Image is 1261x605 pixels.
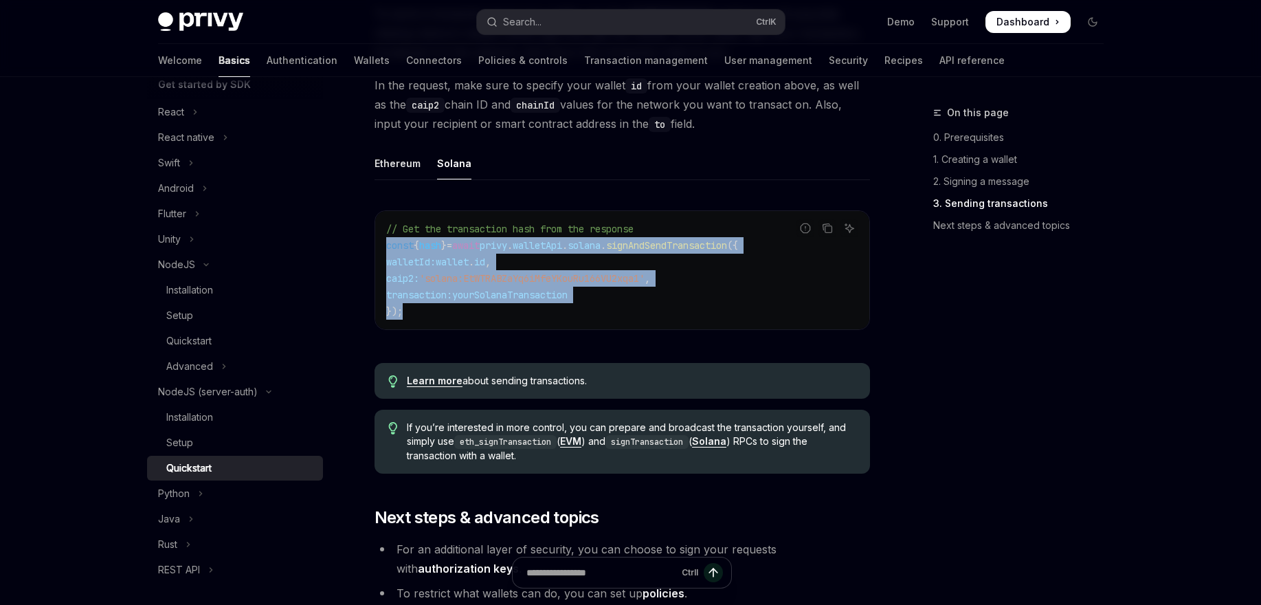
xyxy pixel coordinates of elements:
span: transaction: [386,289,452,301]
button: Toggle REST API section [147,558,323,582]
button: Toggle NodeJS section [147,252,323,277]
span: id [474,256,485,268]
button: Toggle Android section [147,176,323,201]
div: Search... [503,14,542,30]
code: eth_signTransaction [454,435,557,449]
span: 'solana:EtWTRABZaYq6iMfeYKouRu166VU2xqa1' [419,272,645,285]
a: Authentication [267,44,337,77]
a: 3. Sending transactions [933,192,1115,214]
span: const [386,239,414,252]
a: Transaction management [584,44,708,77]
a: Setup [147,430,323,455]
span: privy [480,239,507,252]
span: signAndSendTransaction [606,239,727,252]
div: Flutter [158,206,186,222]
span: . [562,239,568,252]
input: Ask a question... [526,558,676,588]
span: , [485,256,491,268]
span: solana [568,239,601,252]
span: In the request, make sure to specify your wallet from your wallet creation above, as well as the ... [375,76,870,133]
div: Solana [437,147,471,179]
svg: Tip [388,422,398,434]
span: ({ [727,239,738,252]
a: EVM [560,435,581,448]
div: Unity [158,231,181,247]
button: Copy the contents from the code block [818,219,836,237]
li: For an additional layer of security, you can choose to sign your requests with . [375,540,870,578]
a: Welcome [158,44,202,77]
a: Solana [692,435,726,448]
a: Support [931,15,969,29]
code: caip2 [406,98,445,113]
span: . [469,256,474,268]
div: Setup [166,307,193,324]
a: Next steps & advanced topics [933,214,1115,236]
span: // Get the transaction hash from the response [386,223,634,235]
a: Recipes [884,44,923,77]
a: Demo [887,15,915,29]
a: Quickstart [147,329,323,353]
span: If you’re interested in more control, you can prepare and broadcast the transaction yourself, and... [407,421,856,463]
svg: Tip [388,375,398,388]
img: dark logo [158,12,243,32]
a: Quickstart [147,456,323,481]
a: 1. Creating a wallet [933,148,1115,170]
button: Toggle Python section [147,481,323,506]
a: Installation [147,405,323,430]
a: Installation [147,278,323,302]
div: Android [158,180,194,197]
button: Toggle dark mode [1082,11,1104,33]
button: Send message [704,563,723,582]
div: Installation [166,282,213,298]
div: Quickstart [166,333,212,349]
a: 0. Prerequisites [933,126,1115,148]
a: Setup [147,303,323,328]
span: Ctrl K [756,16,777,27]
div: NodeJS [158,256,195,273]
span: . [507,239,513,252]
a: Security [829,44,868,77]
button: Toggle Java section [147,507,323,531]
button: Report incorrect code [796,219,814,237]
a: Dashboard [985,11,1071,33]
span: , [645,272,650,285]
a: Policies & controls [478,44,568,77]
button: Toggle React section [147,100,323,124]
span: Next steps & advanced topics [375,507,599,529]
div: Advanced [166,358,213,375]
a: API reference [939,44,1005,77]
div: Rust [158,536,177,553]
button: Toggle Rust section [147,532,323,557]
span: . [601,239,606,252]
span: await [452,239,480,252]
span: walletId: [386,256,436,268]
div: Swift [158,155,180,171]
span: } [441,239,447,252]
span: On this page [947,104,1009,121]
div: Ethereum [375,147,421,179]
div: Python [158,485,190,502]
span: walletApi [513,239,562,252]
span: = [447,239,452,252]
span: Dashboard [996,15,1049,29]
code: signTransaction [605,435,689,449]
div: Quickstart [166,460,212,476]
div: REST API [158,562,200,578]
div: Installation [166,409,213,426]
code: chainId [511,98,560,113]
button: Toggle Flutter section [147,201,323,226]
span: { [414,239,419,252]
span: }); [386,305,403,318]
a: 2. Signing a message [933,170,1115,192]
div: NodeJS (server-auth) [158,384,258,400]
button: Toggle Advanced section [147,354,323,379]
a: Wallets [354,44,390,77]
a: User management [724,44,812,77]
span: caip2: [386,272,419,285]
code: id [625,78,647,93]
a: Learn more [407,375,462,387]
button: Ask AI [840,219,858,237]
button: Open search [477,10,785,34]
button: Toggle NodeJS (server-auth) section [147,379,323,404]
a: Connectors [406,44,462,77]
